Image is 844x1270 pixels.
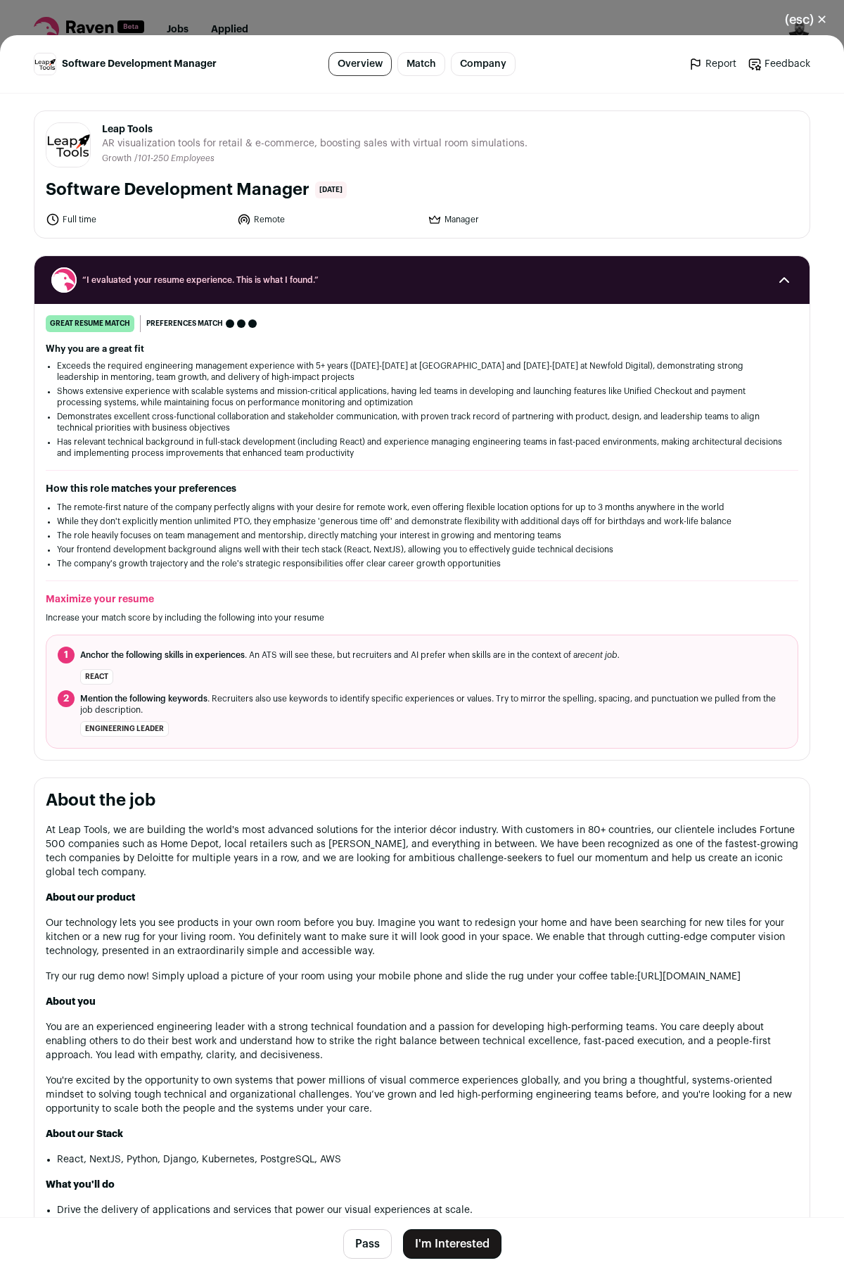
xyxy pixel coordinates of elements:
span: 1 [58,647,75,663]
img: bfcbab2c7c09feba882793d09667f704fc773f86a84467dedb74b637d4c10bef.jpg [34,53,56,75]
li: Growth [102,153,134,164]
h2: About the job [46,789,798,812]
span: Leap Tools [102,122,527,136]
img: bfcbab2c7c09feba882793d09667f704fc773f86a84467dedb74b637d4c10bef.jpg [46,123,90,167]
li: The company's growth trajectory and the role's strategic responsibilities offer clear career grow... [57,558,787,569]
a: Overview [328,52,392,76]
p: You are an experienced engineering leader with a strong technical foundation and a passion for de... [46,1020,798,1062]
strong: About our product [46,893,135,903]
li: / [134,153,215,164]
strong: About our Stack [46,1129,123,1139]
li: While they don't explicitly mention unlimited PTO, they emphasize 'generous time off' and demonst... [57,516,787,527]
div: great resume match [46,315,134,332]
p: You're excited by the opportunity to own systems that power millions of visual commerce experienc... [46,1074,798,1116]
span: “I evaluated your resume experience. This is what I found.” [82,274,762,286]
button: Pass [343,1229,392,1259]
p: Try our rug demo now! Simply upload a picture of your room using your mobile phone and slide the ... [46,970,798,984]
a: Match [397,52,445,76]
li: Demonstrates excellent cross-functional collaboration and stakeholder communication, with proven ... [57,411,787,433]
p: Our technology lets you see products in your own room before you buy. Imagine you want to redesig... [46,916,798,958]
i: recent job. [577,651,620,659]
li: Has relevant technical background in full-stack development (including React) and experience mana... [57,436,787,459]
strong: What you'll do [46,1180,115,1190]
li: Shows extensive experience with scalable systems and mission-critical applications, having led te... [57,386,787,408]
span: . Recruiters also use keywords to identify specific experiences or values. Try to mirror the spel... [80,693,786,716]
button: I'm Interested [403,1229,501,1259]
span: Software Development Manager [62,57,217,71]
span: Anchor the following skills in experiences [80,651,245,659]
li: React, NextJS, Python, Django, Kubernetes, PostgreSQL, AWS [57,1152,798,1167]
li: Exceeds the required engineering management experience with 5+ years ([DATE]-[DATE] at [GEOGRAPHI... [57,360,787,383]
li: Manager [428,212,610,227]
a: [URL][DOMAIN_NAME] [637,972,741,982]
li: Full time [46,212,229,227]
a: Feedback [748,57,810,71]
li: Remote [237,212,420,227]
a: Report [689,57,736,71]
p: Increase your match score by including the following into your resume [46,612,798,623]
h2: Why you are a great fit [46,343,798,355]
p: At Leap Tools, we are building the world's most advanced solutions for the interior décor industr... [46,823,798,880]
li: The remote-first nature of the company perfectly aligns with your desire for remote work, even of... [57,502,787,513]
li: The role heavily focuses on team management and mentorship, directly matching your interest in gr... [57,530,787,541]
span: AR visualization tools for retail & e-commerce, boosting sales with virtual room simulations. [102,136,527,151]
span: Mention the following keywords [80,694,207,703]
span: [DATE] [315,182,347,198]
li: Your frontend development background aligns well with their tech stack (React, NextJS), allowing ... [57,544,787,555]
span: . An ATS will see these, but recruiters and AI prefer when skills are in the context of a [80,649,620,661]
span: 2 [58,690,75,707]
a: Company [451,52,516,76]
h1: Software Development Manager [46,179,309,201]
li: Drive the delivery of applications and services that power our visual experiences at scale. [57,1203,798,1217]
h2: How this role matches your preferences [46,482,798,496]
h2: Maximize your resume [46,592,798,607]
span: 101-250 Employees [138,154,215,163]
strong: About you [46,997,96,1007]
li: React [80,669,113,685]
li: engineering leader [80,721,169,737]
span: Preferences match [146,317,223,331]
button: Close modal [768,4,844,35]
